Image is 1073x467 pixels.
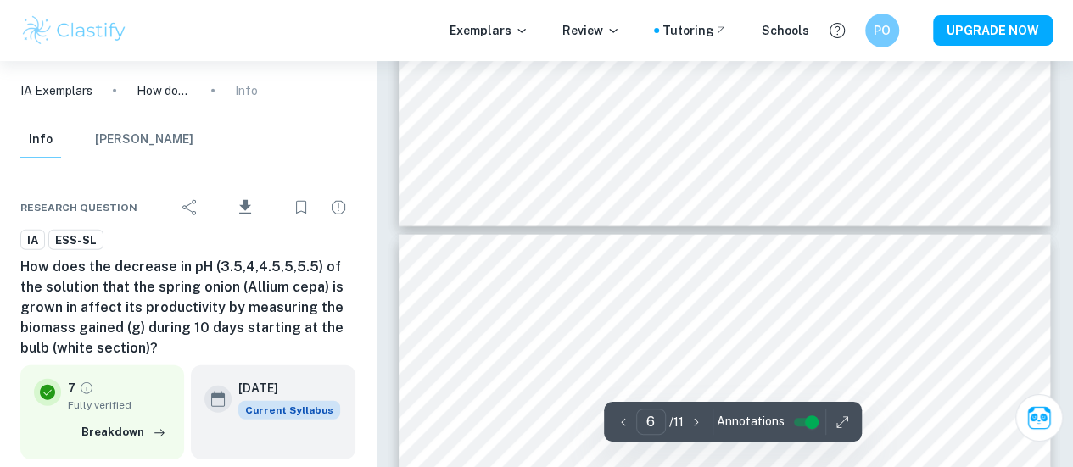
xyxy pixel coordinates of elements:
[48,230,103,251] a: ESS-SL
[823,16,852,45] button: Help and Feedback
[49,232,103,249] span: ESS-SL
[284,191,318,225] div: Bookmark
[873,21,892,40] h6: PO
[717,413,785,431] span: Annotations
[321,191,355,225] div: Report issue
[669,413,684,431] p: / 11
[137,81,191,100] p: How does the decrease in pH (3.5,4,4.5,5,5.5) of the solution that the spring onion (Allium cepa)...
[20,81,92,100] a: IA Exemplars
[238,401,340,420] div: This exemplar is based on the current syllabus. Feel free to refer to it for inspiration/ideas wh...
[235,81,258,100] p: Info
[20,257,355,359] h6: How does the decrease in pH (3.5,4,4.5,5,5.5) of the solution that the spring onion (Allium cepa)...
[20,14,128,47] img: Clastify logo
[662,21,728,40] a: Tutoring
[450,21,528,40] p: Exemplars
[95,121,193,158] button: [PERSON_NAME]
[762,21,809,40] a: Schools
[865,14,899,47] button: PO
[21,232,44,249] span: IA
[1015,394,1063,442] button: Ask Clai
[238,401,340,420] span: Current Syllabus
[933,15,1053,46] button: UPGRADE NOW
[238,379,327,398] h6: [DATE]
[173,191,207,225] div: Share
[77,420,170,445] button: Breakdown
[79,381,94,396] a: Grade fully verified
[20,200,137,215] span: Research question
[210,186,281,230] div: Download
[20,121,61,158] button: Info
[68,379,75,398] p: 7
[562,21,620,40] p: Review
[20,230,45,251] a: IA
[68,398,170,413] span: Fully verified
